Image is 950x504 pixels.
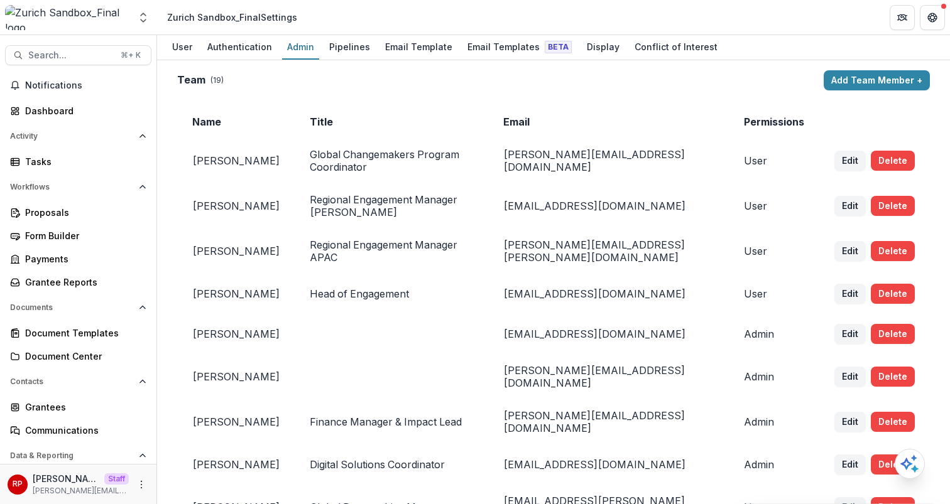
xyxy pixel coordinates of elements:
[295,228,488,274] td: Regional Engagement Manager APAC
[167,35,197,60] a: User
[871,454,915,475] button: Delete
[5,151,151,172] a: Tasks
[630,35,723,60] a: Conflict of Interest
[25,350,141,363] div: Document Center
[834,196,866,216] button: Edit
[871,151,915,171] button: Delete
[177,399,295,444] td: [PERSON_NAME]
[871,324,915,344] button: Delete
[5,5,129,30] img: Zurich Sandbox_Final logo
[488,183,729,228] td: [EMAIL_ADDRESS][DOMAIN_NAME]
[25,276,141,289] div: Grantee Reports
[10,377,134,386] span: Contacts
[890,5,915,30] button: Partners
[134,5,152,30] button: Open entity switcher
[630,38,723,56] div: Conflict of Interest
[295,183,488,228] td: Regional Engagement Manager [PERSON_NAME]
[25,400,141,414] div: Grantees
[545,41,572,53] span: Beta
[10,451,134,460] span: Data & Reporting
[5,420,151,441] a: Communications
[5,100,151,121] a: Dashboard
[488,444,729,485] td: [EMAIL_ADDRESS][DOMAIN_NAME]
[177,183,295,228] td: [PERSON_NAME]
[25,155,141,168] div: Tasks
[488,314,729,354] td: [EMAIL_ADDRESS][DOMAIN_NAME]
[729,399,819,444] td: Admin
[920,5,945,30] button: Get Help
[295,399,488,444] td: Finance Manager & Impact Lead
[25,206,141,219] div: Proposals
[380,38,457,56] div: Email Template
[5,446,151,466] button: Open Data & Reporting
[33,472,99,485] p: [PERSON_NAME]
[324,35,375,60] a: Pipelines
[729,274,819,314] td: User
[177,105,295,138] td: Name
[28,50,113,61] span: Search...
[210,75,224,86] p: ( 19 )
[834,284,866,304] button: Edit
[834,151,866,171] button: Edit
[5,298,151,318] button: Open Documents
[25,80,146,91] span: Notifications
[295,444,488,485] td: Digital Solutions Coordinator
[177,74,205,86] h2: Team
[5,45,151,65] button: Search...
[5,346,151,367] a: Document Center
[25,326,141,340] div: Document Templates
[295,274,488,314] td: Head of Engagement
[5,372,151,392] button: Open Contacts
[582,35,625,60] a: Display
[5,75,151,95] button: Notifications
[282,38,319,56] div: Admin
[895,449,925,479] button: Open AI Assistant
[729,444,819,485] td: Admin
[177,314,295,354] td: [PERSON_NAME]
[729,354,819,399] td: Admin
[871,367,915,387] button: Delete
[834,412,866,432] button: Edit
[177,274,295,314] td: [PERSON_NAME]
[834,367,866,387] button: Edit
[582,38,625,56] div: Display
[25,424,141,437] div: Communications
[834,454,866,475] button: Edit
[295,105,488,138] td: Title
[282,35,319,60] a: Admin
[25,229,141,242] div: Form Builder
[729,183,819,228] td: User
[162,8,302,26] nav: breadcrumb
[488,399,729,444] td: [PERSON_NAME][EMAIL_ADDRESS][DOMAIN_NAME]
[729,138,819,183] td: User
[729,105,819,138] td: Permissions
[177,228,295,274] td: [PERSON_NAME]
[13,480,23,488] div: Ruthwick Pathireddy
[10,183,134,191] span: Workflows
[871,284,915,304] button: Delete
[834,241,866,261] button: Edit
[5,126,151,146] button: Open Activity
[462,35,577,60] a: Email Templates Beta
[5,397,151,417] a: Grantees
[488,274,729,314] td: [EMAIL_ADDRESS][DOMAIN_NAME]
[118,48,143,62] div: ⌘ + K
[834,324,866,344] button: Edit
[488,105,729,138] td: Email
[295,138,488,183] td: Global Changemakers Program Coordinator
[5,225,151,246] a: Form Builder
[25,104,141,117] div: Dashboard
[167,38,197,56] div: User
[871,241,915,261] button: Delete
[134,477,149,492] button: More
[5,323,151,343] a: Document Templates
[324,38,375,56] div: Pipelines
[729,228,819,274] td: User
[729,314,819,354] td: Admin
[202,35,277,60] a: Authentication
[871,196,915,216] button: Delete
[824,70,930,90] button: Add Team Member +
[5,272,151,292] a: Grantee Reports
[33,485,129,496] p: [PERSON_NAME][EMAIL_ADDRESS][DOMAIN_NAME]
[488,354,729,399] td: [PERSON_NAME][EMAIL_ADDRESS][DOMAIN_NAME]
